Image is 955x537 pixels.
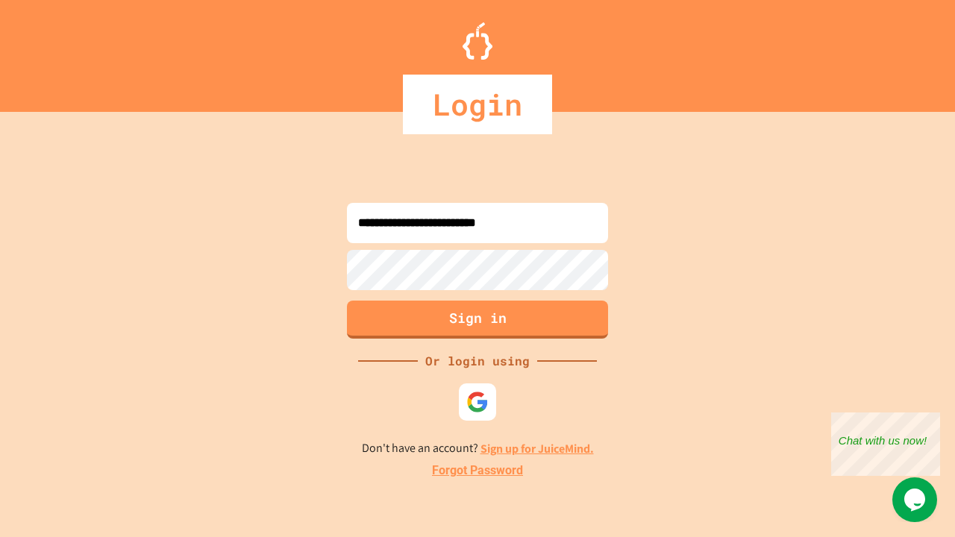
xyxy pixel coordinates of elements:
img: google-icon.svg [466,391,489,413]
a: Sign up for JuiceMind. [480,441,594,456]
div: Or login using [418,352,537,370]
iframe: chat widget [831,412,940,476]
button: Sign in [347,301,608,339]
iframe: chat widget [892,477,940,522]
div: Login [403,75,552,134]
a: Forgot Password [432,462,523,480]
p: Don't have an account? [362,439,594,458]
img: Logo.svg [463,22,492,60]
